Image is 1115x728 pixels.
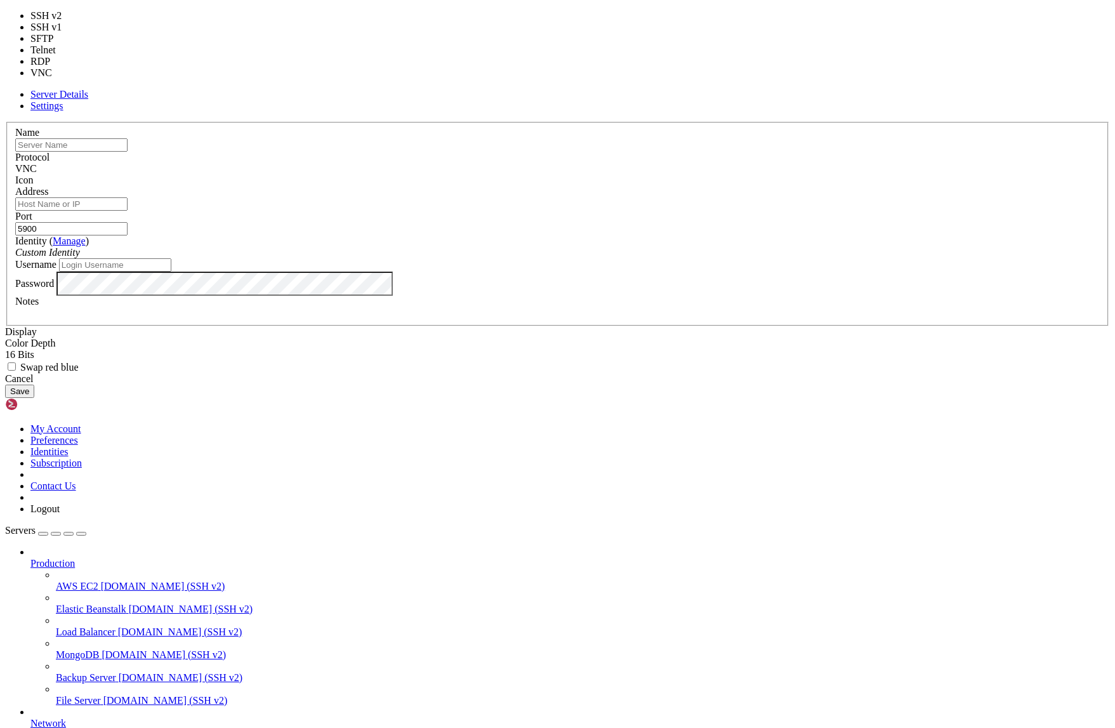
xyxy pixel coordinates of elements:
label: Protocol [15,152,49,162]
label: Password [15,277,54,288]
label: If the colors of your display appear wrong (blues appear orange or red, etc.), it may be that you... [5,362,79,373]
span: VNC [15,163,37,174]
li: MongoDB [DOMAIN_NAME] (SSH v2) [56,638,1110,661]
span: AWS EC2 [56,581,98,592]
li: SSH v1 [30,22,77,33]
input: Port Number [15,222,128,235]
a: Elastic Beanstalk [DOMAIN_NAME] (SSH v2) [56,604,1110,615]
a: My Account [30,423,81,434]
a: Subscription [30,458,82,468]
li: AWS EC2 [DOMAIN_NAME] (SSH v2) [56,569,1110,592]
label: Port [15,211,32,222]
div: 16 Bits [5,349,1110,361]
label: The color depth to request, in bits-per-pixel. [5,338,56,348]
li: VNC [30,67,77,79]
span: [DOMAIN_NAME] (SSH v2) [119,672,243,683]
li: SFTP [30,33,77,44]
a: MongoDB [DOMAIN_NAME] (SSH v2) [56,649,1110,661]
a: Servers [5,525,86,536]
input: Server Name [15,138,128,152]
label: Address [15,186,48,197]
input: Host Name or IP [15,197,128,211]
span: [DOMAIN_NAME] (SSH v2) [118,626,242,637]
a: Settings [30,100,63,111]
li: Load Balancer [DOMAIN_NAME] (SSH v2) [56,615,1110,638]
span: Swap red blue [20,362,79,373]
a: Production [30,558,1110,569]
li: RDP [30,56,77,67]
span: ( ) [49,235,89,246]
span: 16 Bits [5,349,34,360]
li: Production [30,546,1110,706]
label: Icon [15,175,33,185]
a: File Server [DOMAIN_NAME] (SSH v2) [56,695,1110,706]
label: Notes [15,296,39,307]
i: Custom Identity [15,247,80,258]
img: Shellngn [5,398,78,411]
a: Server Details [30,89,88,100]
label: Username [15,259,56,270]
li: File Server [DOMAIN_NAME] (SSH v2) [56,684,1110,706]
a: Identities [30,446,69,457]
span: [DOMAIN_NAME] (SSH v2) [102,649,226,660]
div: VNC [15,163,1100,175]
button: Save [5,385,34,398]
span: [DOMAIN_NAME] (SSH v2) [101,581,225,592]
a: Load Balancer [DOMAIN_NAME] (SSH v2) [56,626,1110,638]
a: Contact Us [30,480,76,491]
span: Servers [5,525,36,536]
span: [DOMAIN_NAME] (SSH v2) [103,695,228,706]
input: Swap red blue [8,362,16,371]
li: Backup Server [DOMAIN_NAME] (SSH v2) [56,661,1110,684]
span: Elastic Beanstalk [56,604,126,614]
span: Load Balancer [56,626,115,637]
span: [DOMAIN_NAME] (SSH v2) [129,604,253,614]
label: Name [15,127,39,138]
li: Elastic Beanstalk [DOMAIN_NAME] (SSH v2) [56,592,1110,615]
div: Cancel [5,373,1110,385]
label: Display [5,326,37,337]
a: Manage [53,235,86,246]
li: SSH v2 [30,10,77,22]
span: File Server [56,695,101,706]
a: Preferences [30,435,78,446]
a: Backup Server [DOMAIN_NAME] (SSH v2) [56,672,1110,684]
a: AWS EC2 [DOMAIN_NAME] (SSH v2) [56,581,1110,592]
span: MongoDB [56,649,99,660]
span: Production [30,558,75,569]
label: Identity [15,235,89,246]
li: Telnet [30,44,77,56]
a: Logout [30,503,60,514]
span: Backup Server [56,672,116,683]
div: Custom Identity [15,247,1100,258]
input: Login Username [59,258,171,272]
